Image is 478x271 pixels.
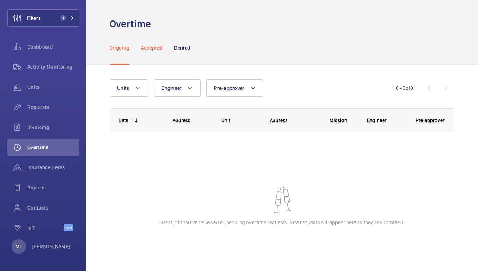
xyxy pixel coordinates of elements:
[27,124,79,131] span: Invoicing
[27,224,64,231] span: IoT
[27,184,79,191] span: Reports
[27,43,79,50] span: Dashboard
[110,79,148,97] button: Units
[7,9,79,27] button: Filters1
[221,118,230,123] span: Unit
[27,83,79,91] span: Units
[27,164,79,171] span: Insurance items
[27,144,79,151] span: Overtime
[119,118,128,123] div: Date
[27,204,79,211] span: Contacts
[270,118,288,123] span: Address
[161,85,182,91] span: Engineer
[110,44,129,51] p: Ongoing
[330,118,347,123] span: Mission
[367,118,387,123] span: Engineer
[416,118,445,123] span: Pre-approver
[110,17,155,31] h1: Overtime
[206,79,263,97] button: Pre-approver
[27,14,41,22] span: Filters
[141,44,162,51] p: Accepted
[27,104,79,111] span: Requests
[64,224,73,231] span: Beta
[32,243,71,250] p: [PERSON_NAME]
[396,86,413,91] span: 0 - 0 0
[27,63,79,70] span: Activity Monitoring
[154,79,201,97] button: Engineer
[117,85,129,91] span: Units
[406,85,410,91] span: of
[214,85,244,91] span: Pre-approver
[60,15,66,21] span: 1
[174,44,190,51] p: Denied
[15,243,22,250] p: ML
[173,118,191,123] span: Address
